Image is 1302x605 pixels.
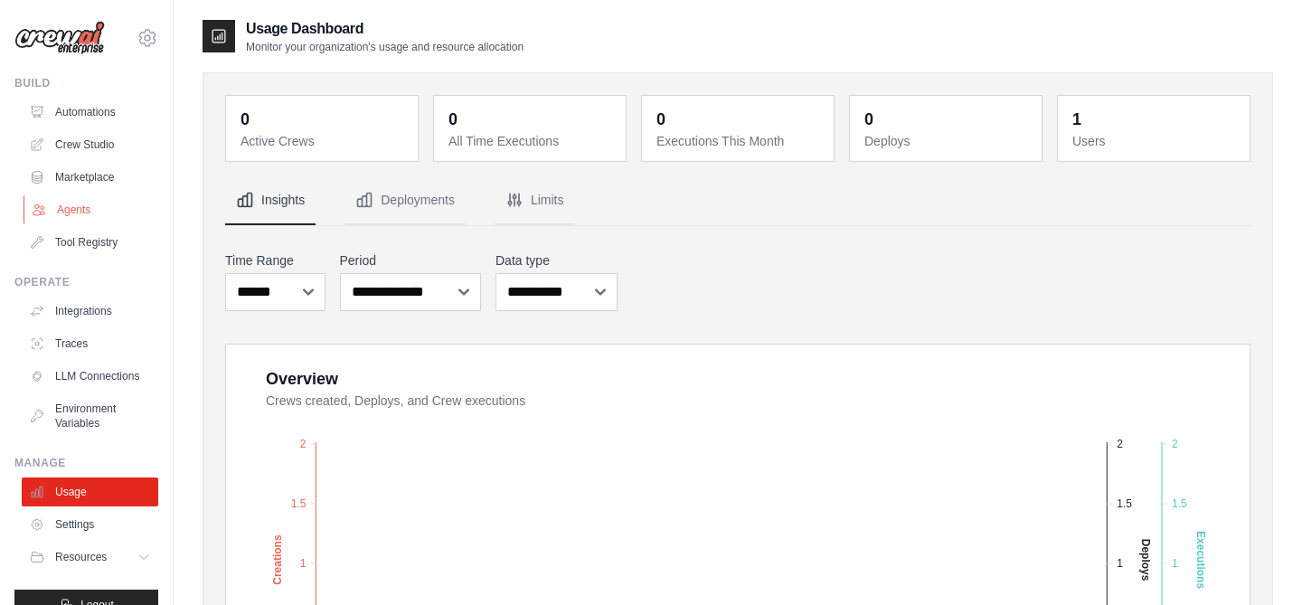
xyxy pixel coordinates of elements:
[1117,557,1123,570] tspan: 1
[1172,557,1178,570] tspan: 1
[14,76,158,90] div: Build
[1072,107,1081,132] div: 1
[22,543,158,572] button: Resources
[22,228,158,257] a: Tool Registry
[1194,531,1207,589] text: Executions
[1172,438,1178,450] tspan: 2
[14,21,105,55] img: Logo
[22,98,158,127] a: Automations
[1117,497,1132,510] tspan: 1.5
[22,130,158,159] a: Crew Studio
[246,40,524,54] p: Monitor your organization's usage and resource allocation
[14,275,158,289] div: Operate
[291,497,307,510] tspan: 1.5
[1072,132,1239,150] dt: Users
[246,18,524,40] h2: Usage Dashboard
[24,195,160,224] a: Agents
[864,132,1031,150] dt: Deploys
[495,176,575,225] button: Limits
[495,251,618,269] label: Data type
[300,557,307,570] tspan: 1
[14,456,158,470] div: Manage
[266,366,338,392] div: Overview
[225,176,1250,225] nav: Tabs
[241,107,250,132] div: 0
[241,132,407,150] dt: Active Crews
[448,132,615,150] dt: All Time Executions
[1172,497,1187,510] tspan: 1.5
[656,132,823,150] dt: Executions This Month
[448,107,458,132] div: 0
[22,394,158,438] a: Environment Variables
[864,107,873,132] div: 0
[22,362,158,391] a: LLM Connections
[300,438,307,450] tspan: 2
[22,163,158,192] a: Marketplace
[22,329,158,358] a: Traces
[656,107,665,132] div: 0
[266,392,1228,410] dt: Crews created, Deploys, and Crew executions
[22,510,158,539] a: Settings
[55,550,107,564] span: Resources
[340,251,482,269] label: Period
[271,534,284,585] text: Creations
[22,477,158,506] a: Usage
[22,297,158,326] a: Integrations
[1117,438,1123,450] tspan: 2
[1139,539,1152,581] text: Deploys
[344,176,466,225] button: Deployments
[225,176,316,225] button: Insights
[225,251,325,269] label: Time Range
